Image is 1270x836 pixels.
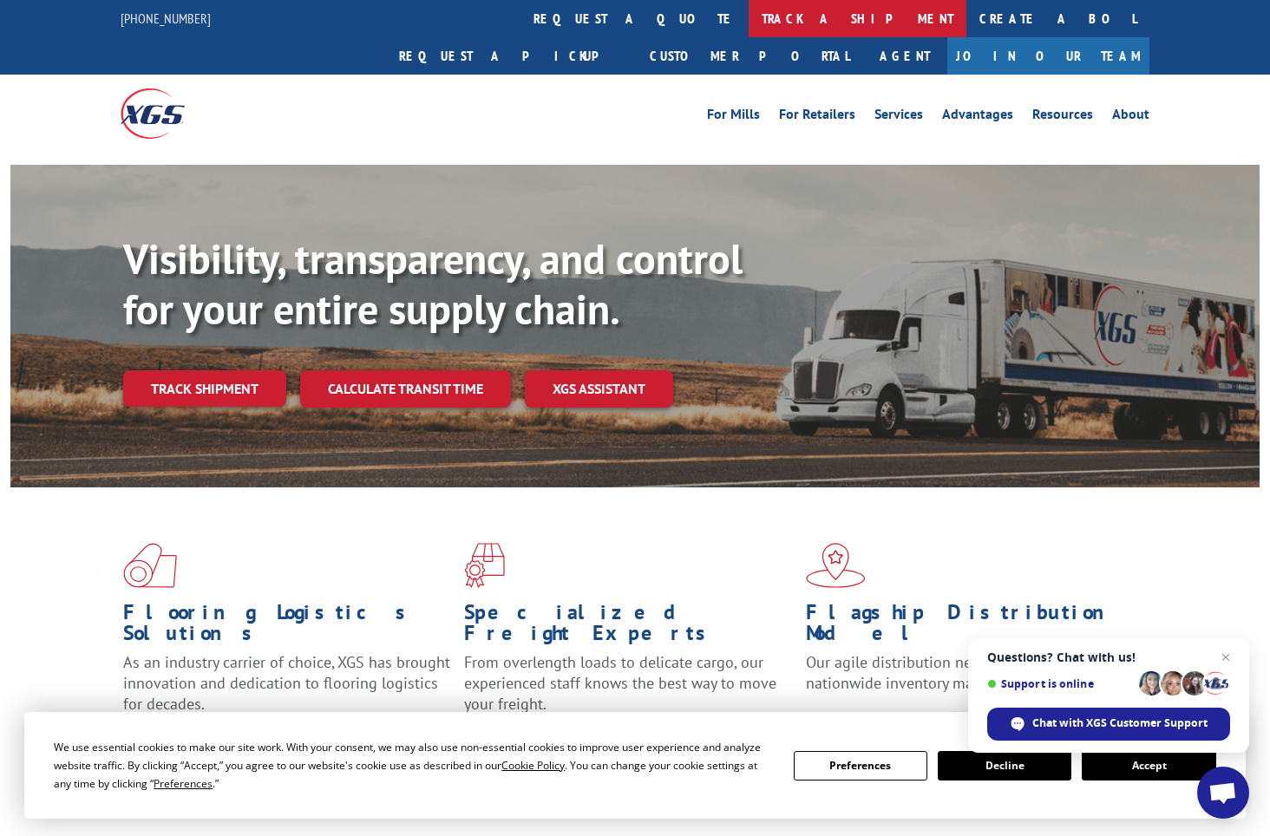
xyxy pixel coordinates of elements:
[501,758,565,773] span: Cookie Policy
[123,652,450,714] span: As an industry carrier of choice, XGS has brought innovation and dedication to flooring logistics...
[874,108,923,127] a: Services
[1215,647,1236,668] span: Close chat
[123,602,451,652] h1: Flooring Logistics Solutions
[154,776,213,791] span: Preferences
[987,677,1133,690] span: Support is online
[464,652,792,729] p: From overlength loads to delicate cargo, our experienced staff knows the best way to move your fr...
[1112,108,1149,127] a: About
[464,543,505,588] img: xgs-icon-focused-on-flooring-red
[123,543,177,588] img: xgs-icon-total-supply-chain-intelligence-red
[806,602,1134,652] h1: Flagship Distribution Model
[300,370,511,408] a: Calculate transit time
[1032,715,1208,731] span: Chat with XGS Customer Support
[806,543,866,588] img: xgs-icon-flagship-distribution-model-red
[794,751,927,780] button: Preferences
[637,37,862,75] a: Customer Portal
[938,751,1071,780] button: Decline
[464,602,792,652] h1: Specialized Freight Experts
[24,712,1246,819] div: Cookie Consent Prompt
[942,108,1013,127] a: Advantages
[1197,767,1249,819] div: Open chat
[806,652,1125,693] span: Our agile distribution network gives you nationwide inventory management on demand.
[806,709,1022,729] a: Learn More >
[1082,751,1215,780] button: Accept
[987,650,1230,664] span: Questions? Chat with us!
[707,108,760,127] a: For Mills
[525,370,673,408] a: XGS ASSISTANT
[779,108,855,127] a: For Retailers
[1032,108,1093,127] a: Resources
[121,10,211,27] a: [PHONE_NUMBER]
[123,232,743,336] b: Visibility, transparency, and control for your entire supply chain.
[386,37,637,75] a: Request a pickup
[54,738,772,793] div: We use essential cookies to make our site work. With your consent, we may also use non-essential ...
[862,37,947,75] a: Agent
[947,37,1149,75] a: Join Our Team
[987,708,1230,741] div: Chat with XGS Customer Support
[123,370,286,407] a: Track shipment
